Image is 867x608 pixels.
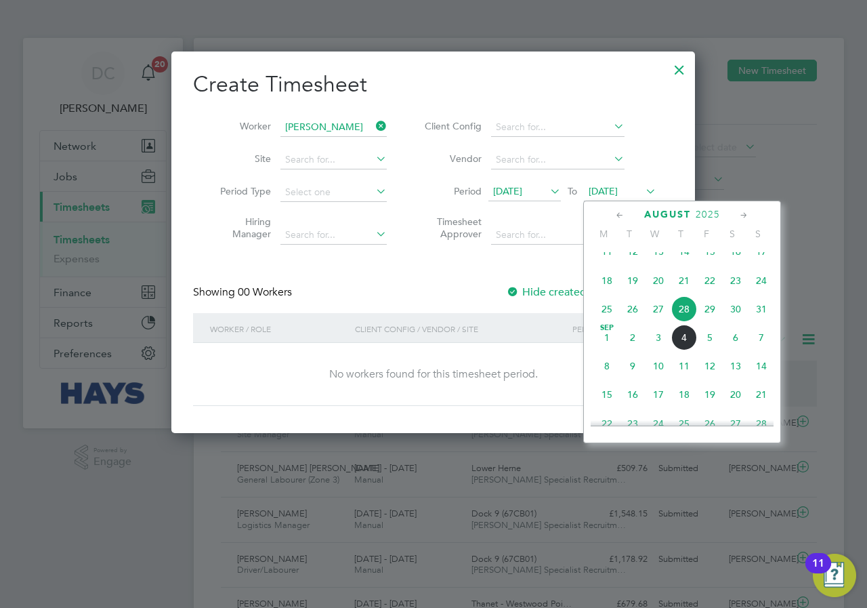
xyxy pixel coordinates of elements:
[812,563,824,581] div: 11
[748,268,774,293] span: 24
[594,382,620,407] span: 15
[697,268,723,293] span: 22
[723,382,748,407] span: 20
[668,228,694,240] span: T
[193,285,295,300] div: Showing
[280,226,387,245] input: Search for...
[646,268,671,293] span: 20
[493,185,522,197] span: [DATE]
[646,382,671,407] span: 17
[697,325,723,350] span: 5
[594,411,620,437] span: 22
[748,239,774,264] span: 17
[671,296,697,322] span: 28
[620,268,646,293] span: 19
[564,182,581,200] span: To
[620,296,646,322] span: 26
[620,325,646,350] span: 2
[207,313,352,344] div: Worker / Role
[594,239,620,264] span: 11
[421,153,482,165] label: Vendor
[723,239,748,264] span: 16
[646,411,671,437] span: 24
[748,353,774,379] span: 14
[616,228,642,240] span: T
[594,353,620,379] span: 8
[644,209,691,220] span: August
[671,411,697,437] span: 25
[569,313,660,344] div: Period
[352,313,569,344] div: Client Config / Vendor / Site
[723,411,748,437] span: 27
[748,325,774,350] span: 7
[646,239,671,264] span: 13
[210,185,271,197] label: Period Type
[620,382,646,407] span: 16
[671,268,697,293] span: 21
[210,216,271,240] label: Hiring Manager
[696,209,720,220] span: 2025
[238,285,292,299] span: 00 Workers
[697,382,723,407] span: 19
[697,239,723,264] span: 15
[646,353,671,379] span: 10
[723,353,748,379] span: 13
[697,353,723,379] span: 12
[694,228,719,240] span: F
[671,353,697,379] span: 11
[491,226,625,245] input: Search for...
[421,185,482,197] label: Period
[723,268,748,293] span: 23
[745,228,771,240] span: S
[594,325,620,331] span: Sep
[620,239,646,264] span: 12
[421,120,482,132] label: Client Config
[697,411,723,437] span: 26
[591,228,616,240] span: M
[642,228,668,240] span: W
[421,216,482,240] label: Timesheet Approver
[594,325,620,350] span: 1
[210,153,271,165] label: Site
[491,118,625,137] input: Search for...
[207,367,660,382] div: No workers found for this timesheet period.
[671,239,697,264] span: 14
[280,118,387,137] input: Search for...
[506,285,643,299] label: Hide created timesheets
[813,554,856,597] button: Open Resource Center, 11 new notifications
[594,296,620,322] span: 25
[671,325,697,350] span: 4
[748,382,774,407] span: 21
[748,296,774,322] span: 31
[671,382,697,407] span: 18
[594,268,620,293] span: 18
[620,411,646,437] span: 23
[589,185,618,197] span: [DATE]
[210,120,271,132] label: Worker
[646,296,671,322] span: 27
[646,325,671,350] span: 3
[723,296,748,322] span: 30
[723,325,748,350] span: 6
[697,296,723,322] span: 29
[491,150,625,169] input: Search for...
[719,228,745,240] span: S
[280,183,387,202] input: Select one
[620,353,646,379] span: 9
[280,150,387,169] input: Search for...
[748,411,774,437] span: 28
[193,70,673,99] h2: Create Timesheet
